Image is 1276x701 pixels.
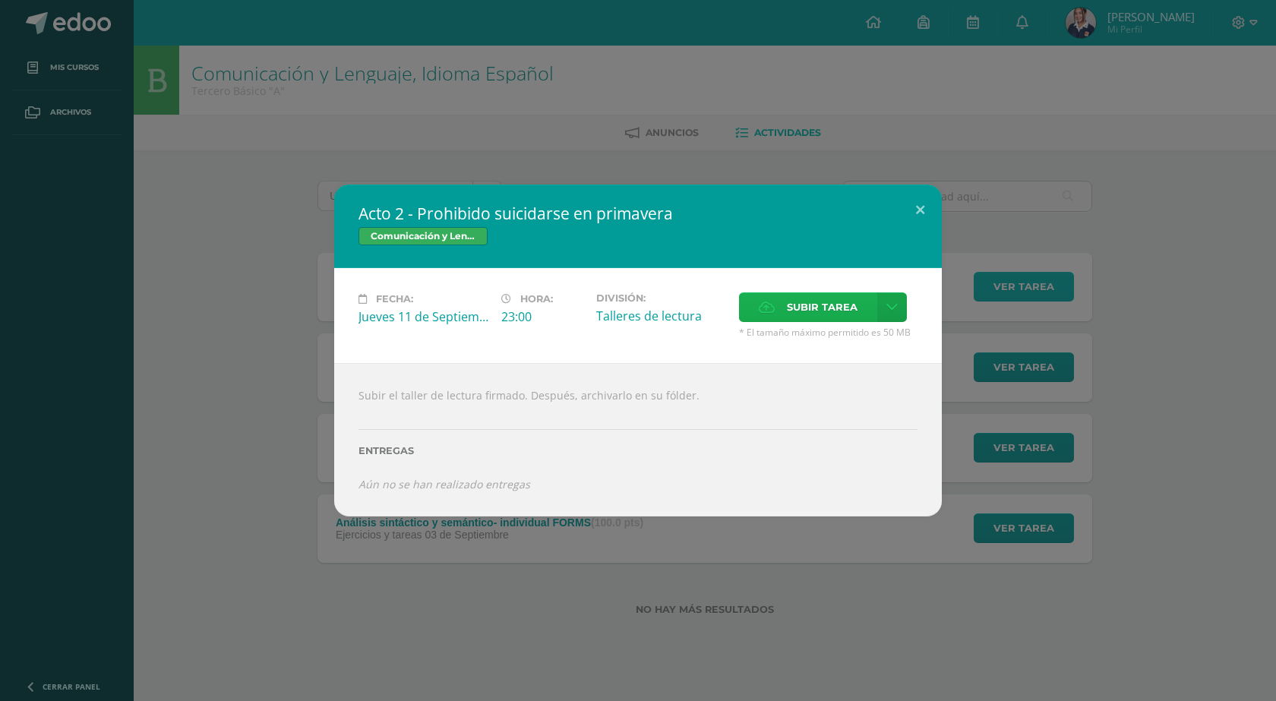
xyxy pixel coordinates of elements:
span: Comunicación y Lenguaje, Idioma Español [358,227,488,245]
span: Hora: [520,293,553,305]
span: * El tamaño máximo permitido es 50 MB [739,326,918,339]
div: 23:00 [501,308,584,325]
h2: Acto 2 - Prohibido suicidarse en primavera [358,203,918,224]
label: División: [596,292,727,304]
span: Fecha: [376,293,413,305]
div: Talleres de lectura [596,308,727,324]
button: Close (Esc) [899,185,942,236]
span: Subir tarea [787,293,858,321]
div: Subir el taller de lectura firmado. Después, archivarlo en su fólder. [334,363,942,516]
label: Entregas [358,445,918,456]
i: Aún no se han realizado entregas [358,477,530,491]
div: Jueves 11 de Septiembre [358,308,489,325]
